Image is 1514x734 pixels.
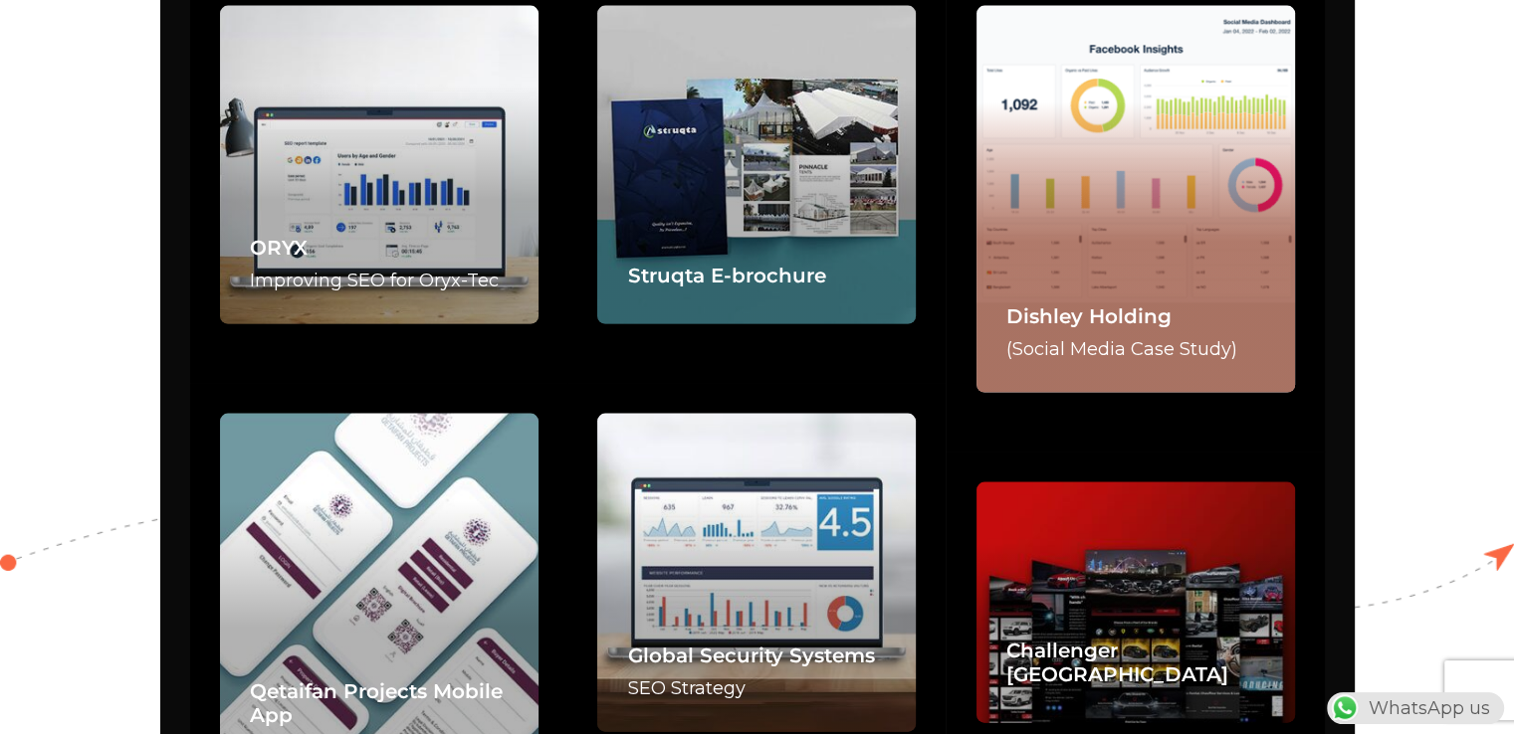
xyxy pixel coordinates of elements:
p: SEO Strategy [627,674,874,702]
p: Improving SEO for Oryx-Tec [250,267,499,294]
div: WhatsApp us [1327,692,1504,724]
p: (Social Media Case Study) [1006,335,1237,363]
a: WhatsAppWhatsApp us [1327,697,1504,719]
a: Dishley Holding [1006,304,1172,328]
img: WhatsApp [1329,692,1361,724]
a: ORYX [250,236,308,260]
a: Struqta E-brochure [627,264,825,287]
a: Global Security Systems [627,643,874,667]
a: Challenger [GEOGRAPHIC_DATA] [1006,639,1228,686]
a: Qetaifan Projects Mobile App [250,679,503,727]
